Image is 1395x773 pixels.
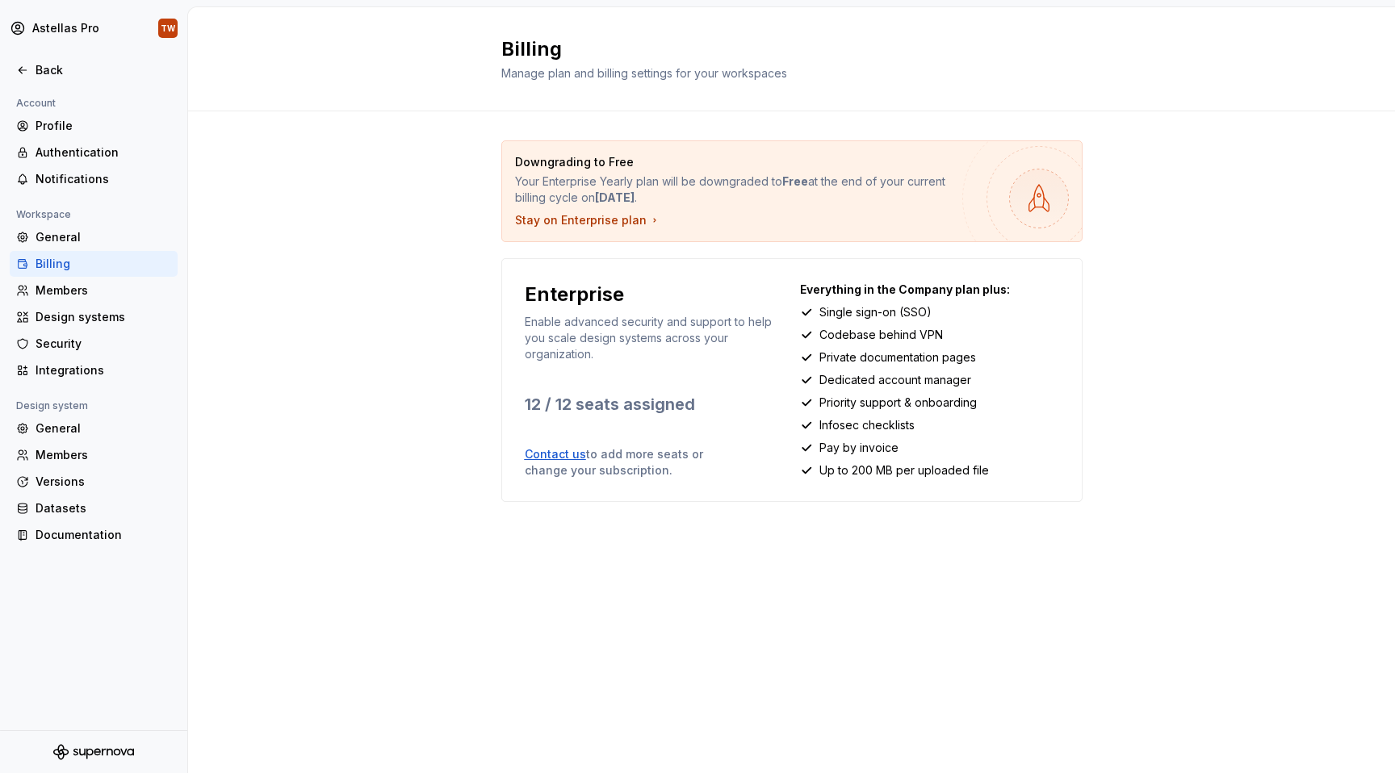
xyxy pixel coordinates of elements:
[10,495,178,521] a: Datasets
[10,278,178,303] a: Members
[36,336,171,352] div: Security
[36,309,171,325] div: Design systems
[36,171,171,187] div: Notifications
[819,372,971,388] p: Dedicated account manager
[525,446,744,478] p: to add more seats or change your subscription.
[819,417,915,433] p: Infosec checklists
[161,22,175,35] div: TW
[819,327,943,343] p: Codebase behind VPN
[10,522,178,548] a: Documentation
[782,174,808,188] strong: Free
[10,205,77,224] div: Workspace
[36,282,171,299] div: Members
[10,331,178,357] a: Security
[36,362,171,378] div: Integrations
[10,469,178,495] a: Versions
[36,256,171,272] div: Billing
[10,442,178,468] a: Members
[36,229,171,245] div: General
[819,462,989,478] p: Up to 200 MB per uploaded file
[36,527,171,543] div: Documentation
[515,154,956,170] p: Downgrading to Free
[10,140,178,165] a: Authentication
[515,173,956,206] p: Your Enterprise Yearly plan will be downgraded to at the end of your current billing cycle on .
[3,10,184,46] button: Astellas ProTW
[595,190,635,204] strong: [DATE]
[819,304,932,320] p: Single sign-on (SSO)
[36,118,171,134] div: Profile
[36,144,171,161] div: Authentication
[819,440,899,456] p: Pay by invoice
[10,251,178,277] a: Billing
[515,212,661,228] button: Stay on Enterprise plan
[10,357,178,383] a: Integrations
[819,349,976,366] p: Private documentation pages
[501,36,1063,62] h2: Billing
[36,420,171,437] div: General
[10,57,178,83] a: Back
[525,393,784,416] p: 12 / 12 seats assigned
[10,396,94,416] div: Design system
[525,314,784,362] p: Enable advanced security and support to help you scale design systems across your organization.
[819,395,977,411] p: Priority support & onboarding
[525,282,624,307] p: Enterprise
[800,282,1059,298] p: Everything in the Company plan plus:
[10,113,178,139] a: Profile
[10,304,178,330] a: Design systems
[36,447,171,463] div: Members
[501,66,787,80] span: Manage plan and billing settings for your workspaces
[36,62,171,78] div: Back
[525,447,586,461] a: Contact us
[53,744,134,760] svg: Supernova Logo
[10,224,178,250] a: General
[10,94,62,113] div: Account
[32,20,99,36] div: Astellas Pro
[10,166,178,192] a: Notifications
[36,474,171,490] div: Versions
[36,500,171,516] div: Datasets
[10,416,178,441] a: General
